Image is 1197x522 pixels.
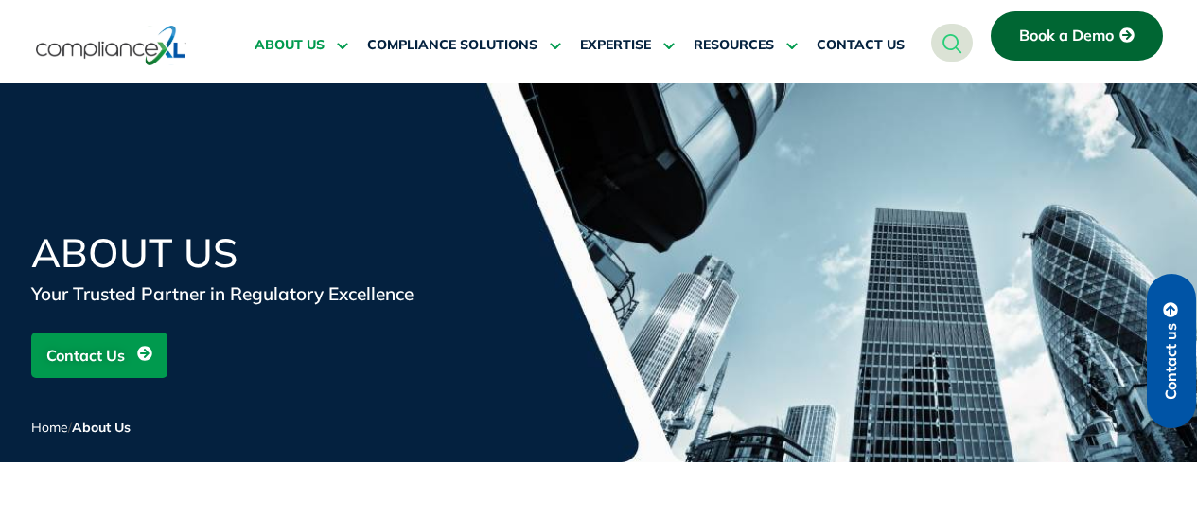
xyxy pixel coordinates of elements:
a: Contact Us [31,333,167,378]
a: navsearch-button [931,24,973,62]
a: CONTACT US [817,23,905,68]
span: RESOURCES [694,37,774,54]
span: Contact Us [46,337,125,373]
span: Book a Demo [1019,27,1114,45]
a: Home [31,419,68,436]
span: CONTACT US [817,37,905,54]
a: ABOUT US [255,23,348,68]
h1: About Us [31,233,485,273]
a: Contact us [1147,274,1196,428]
a: RESOURCES [694,23,798,68]
span: ABOUT US [255,37,325,54]
div: Your Trusted Partner in Regulatory Excellence [31,280,485,307]
a: EXPERTISE [580,23,675,68]
a: Book a Demo [991,11,1163,61]
span: COMPLIANCE SOLUTIONS [367,37,537,54]
span: Contact us [1163,323,1180,400]
span: / [31,419,131,436]
span: About Us [72,419,131,436]
a: COMPLIANCE SOLUTIONS [367,23,561,68]
img: logo-one.svg [36,24,186,67]
span: EXPERTISE [580,37,651,54]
